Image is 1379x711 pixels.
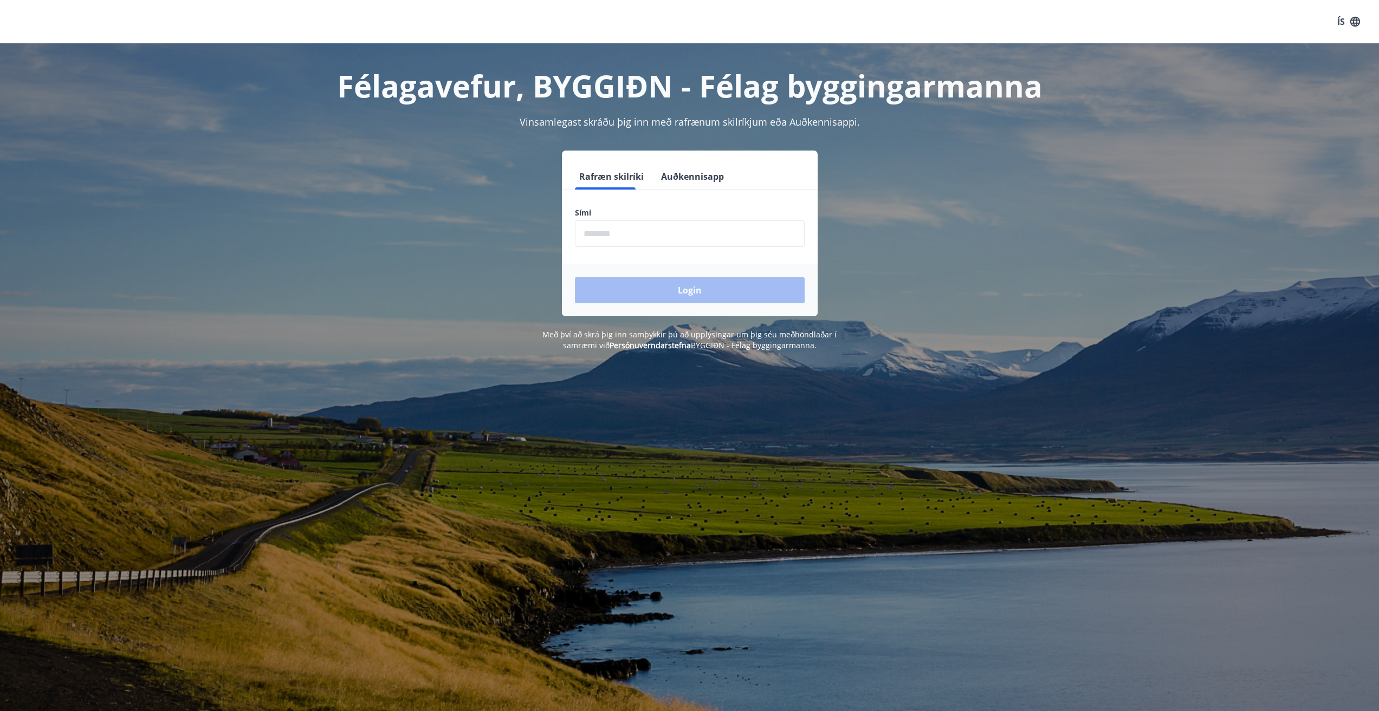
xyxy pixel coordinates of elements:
button: ÍS [1331,12,1366,31]
button: Rafræn skilríki [575,164,648,190]
span: Með því að skrá þig inn samþykkir þú að upplýsingar um þig séu meðhöndlaðar í samræmi við BYGGIÐN... [542,329,837,350]
span: Vinsamlegast skráðu þig inn með rafrænum skilríkjum eða Auðkennisappi. [520,115,860,128]
a: Persónuverndarstefna [610,340,691,350]
h1: Félagavefur, BYGGIÐN - Félag byggingarmanna [313,65,1067,106]
label: Sími [575,207,805,218]
button: Auðkennisapp [657,164,728,190]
